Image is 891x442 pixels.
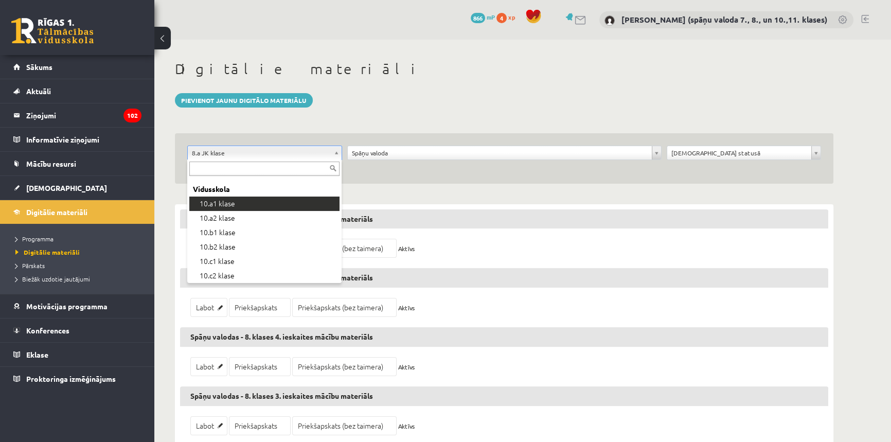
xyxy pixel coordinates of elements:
div: Vidusskola [189,182,340,197]
div: 10.a1 klase [189,197,340,211]
div: 10.a2 klase [189,211,340,225]
div: 10.c1 klase [189,254,340,269]
div: 10.b1 klase [189,225,340,240]
div: 10.c2 klase [189,269,340,283]
div: 10.b2 klase [189,240,340,254]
